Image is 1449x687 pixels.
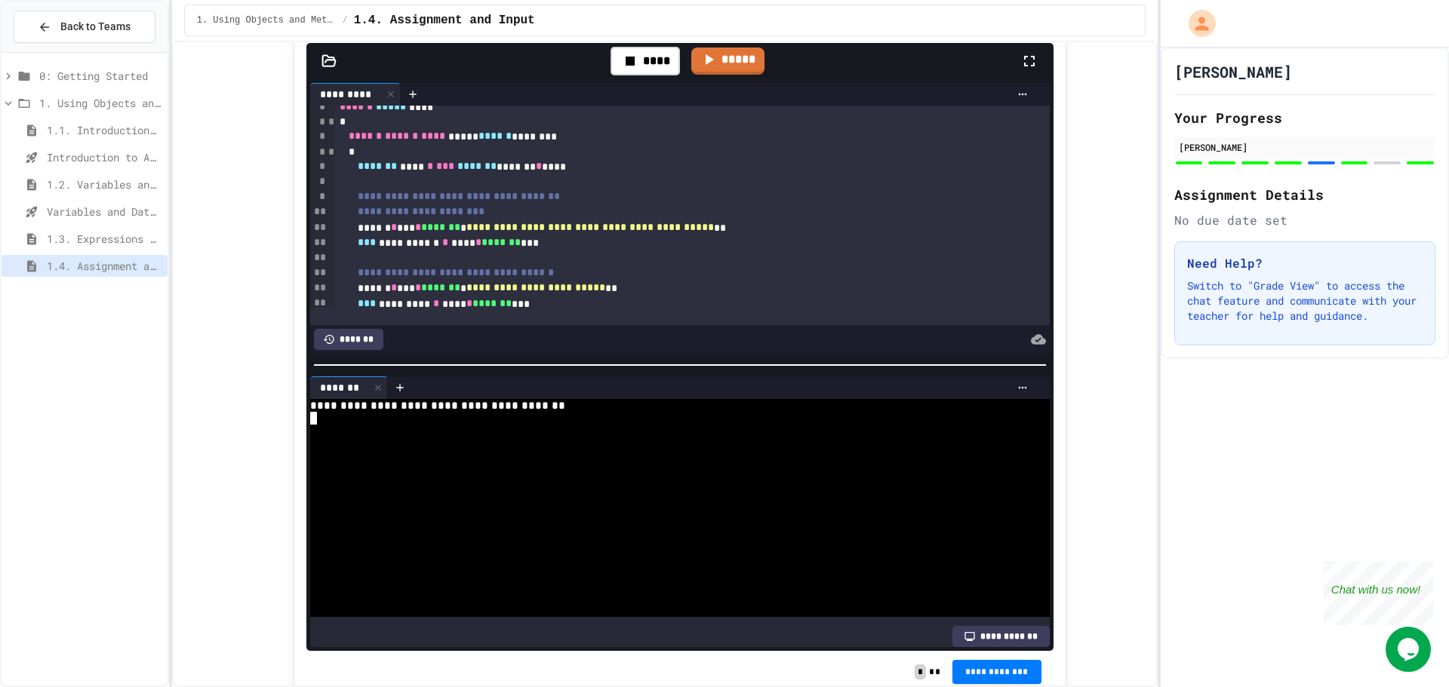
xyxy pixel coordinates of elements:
[1174,211,1435,229] div: No due date set
[1179,140,1431,154] div: [PERSON_NAME]
[1386,627,1434,672] iframe: chat widget
[1187,254,1423,272] h3: Need Help?
[197,14,337,26] span: 1. Using Objects and Methods
[47,122,162,138] span: 1.1. Introduction to Algorithms, Programming, and Compilers
[1187,278,1423,324] p: Switch to "Grade View" to access the chat feature and communicate with your teacher for help and ...
[47,149,162,165] span: Introduction to Algorithms, Programming, and Compilers
[354,11,535,29] span: 1.4. Assignment and Input
[14,11,155,43] button: Back to Teams
[47,204,162,219] span: Variables and Data Types - Quiz
[47,231,162,247] span: 1.3. Expressions and Output [New]
[1174,184,1435,205] h2: Assignment Details
[342,14,347,26] span: /
[60,19,131,35] span: Back to Teams
[1174,107,1435,128] h2: Your Progress
[39,68,162,84] span: 0: Getting Started
[1324,561,1434,625] iframe: chat widget
[47,176,162,192] span: 1.2. Variables and Data Types
[1174,61,1292,82] h1: [PERSON_NAME]
[39,95,162,111] span: 1. Using Objects and Methods
[1173,6,1220,41] div: My Account
[47,258,162,274] span: 1.4. Assignment and Input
